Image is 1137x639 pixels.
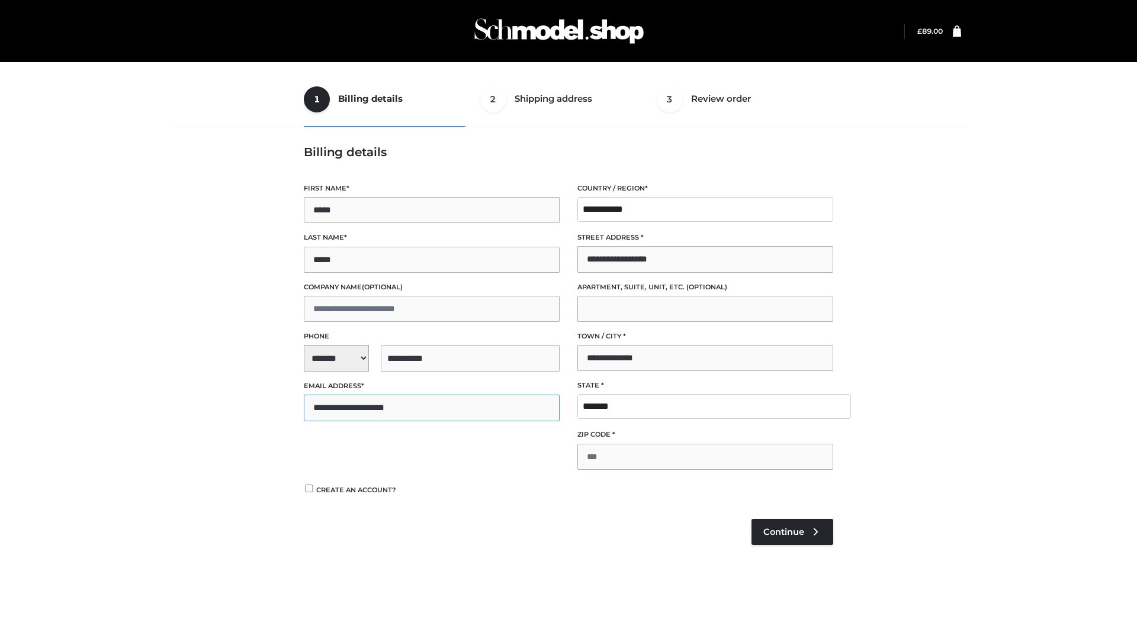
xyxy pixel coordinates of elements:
label: Phone [304,331,560,342]
label: Apartment, suite, unit, etc. [577,282,833,293]
bdi: 89.00 [917,27,943,35]
a: £89.00 [917,27,943,35]
label: Company name [304,282,560,293]
img: Schmodel Admin 964 [470,8,648,54]
h3: Billing details [304,145,833,159]
span: (optional) [686,283,727,291]
label: State [577,380,833,391]
span: (optional) [362,283,403,291]
label: Last name [304,232,560,243]
label: Town / City [577,331,833,342]
label: ZIP Code [577,429,833,440]
label: First name [304,183,560,194]
label: Country / Region [577,183,833,194]
span: Create an account? [316,486,396,494]
label: Email address [304,380,560,392]
span: Continue [763,527,804,537]
a: Continue [751,519,833,545]
span: £ [917,27,922,35]
input: Create an account? [304,485,314,492]
label: Street address [577,232,833,243]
